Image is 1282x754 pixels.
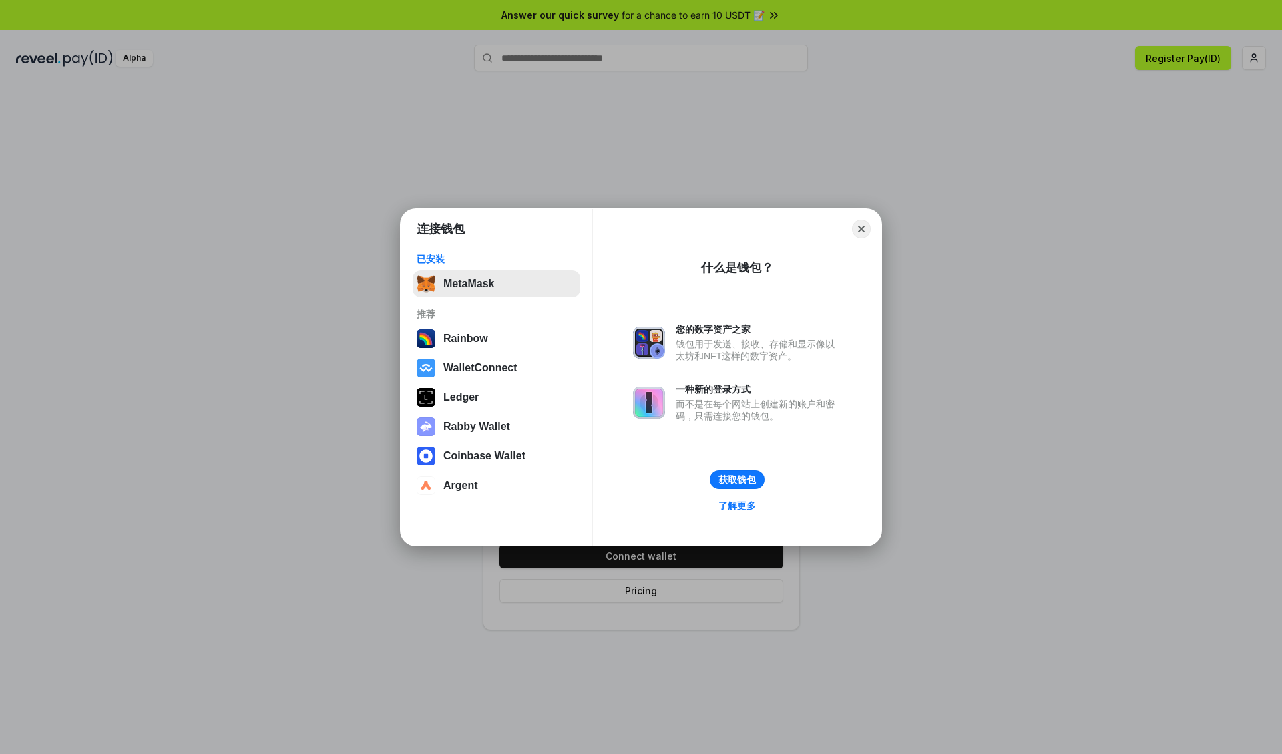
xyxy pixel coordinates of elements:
[718,474,756,486] div: 获取钱包
[417,253,576,265] div: 已安装
[443,278,494,290] div: MetaMask
[701,260,773,276] div: 什么是钱包？
[417,221,465,237] h1: 连接钱包
[676,323,841,335] div: 您的数字资产之家
[443,391,479,403] div: Ledger
[417,447,435,465] img: svg+xml,%3Csvg%20width%3D%2228%22%20height%3D%2228%22%20viewBox%3D%220%200%2028%2028%22%20fill%3D...
[676,398,841,422] div: 而不是在每个网站上创建新的账户和密码，只需连接您的钱包。
[676,383,841,395] div: 一种新的登录方式
[417,476,435,495] img: svg+xml,%3Csvg%20width%3D%2228%22%20height%3D%2228%22%20viewBox%3D%220%200%2028%2028%22%20fill%3D...
[676,338,841,362] div: 钱包用于发送、接收、存储和显示像以太坊和NFT这样的数字资产。
[417,308,576,320] div: 推荐
[417,274,435,293] img: svg+xml,%3Csvg%20fill%3D%22none%22%20height%3D%2233%22%20viewBox%3D%220%200%2035%2033%22%20width%...
[443,480,478,492] div: Argent
[443,450,525,462] div: Coinbase Wallet
[633,387,665,419] img: svg+xml,%3Csvg%20xmlns%3D%22http%3A%2F%2Fwww.w3.org%2F2000%2Fsvg%22%20fill%3D%22none%22%20viewBox...
[413,325,580,352] button: Rainbow
[443,333,488,345] div: Rainbow
[413,355,580,381] button: WalletConnect
[443,421,510,433] div: Rabby Wallet
[413,443,580,469] button: Coinbase Wallet
[417,329,435,348] img: svg+xml,%3Csvg%20width%3D%22120%22%20height%3D%22120%22%20viewBox%3D%220%200%20120%20120%22%20fil...
[633,327,665,359] img: svg+xml,%3Csvg%20xmlns%3D%22http%3A%2F%2Fwww.w3.org%2F2000%2Fsvg%22%20fill%3D%22none%22%20viewBox...
[710,497,764,514] a: 了解更多
[413,384,580,411] button: Ledger
[417,417,435,436] img: svg+xml,%3Csvg%20xmlns%3D%22http%3A%2F%2Fwww.w3.org%2F2000%2Fsvg%22%20fill%3D%22none%22%20viewBox...
[417,388,435,407] img: svg+xml,%3Csvg%20xmlns%3D%22http%3A%2F%2Fwww.w3.org%2F2000%2Fsvg%22%20width%3D%2228%22%20height%3...
[718,500,756,512] div: 了解更多
[413,472,580,499] button: Argent
[413,270,580,297] button: MetaMask
[852,220,871,238] button: Close
[417,359,435,377] img: svg+xml,%3Csvg%20width%3D%2228%22%20height%3D%2228%22%20viewBox%3D%220%200%2028%2028%22%20fill%3D...
[443,362,517,374] div: WalletConnect
[710,470,765,489] button: 获取钱包
[413,413,580,440] button: Rabby Wallet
